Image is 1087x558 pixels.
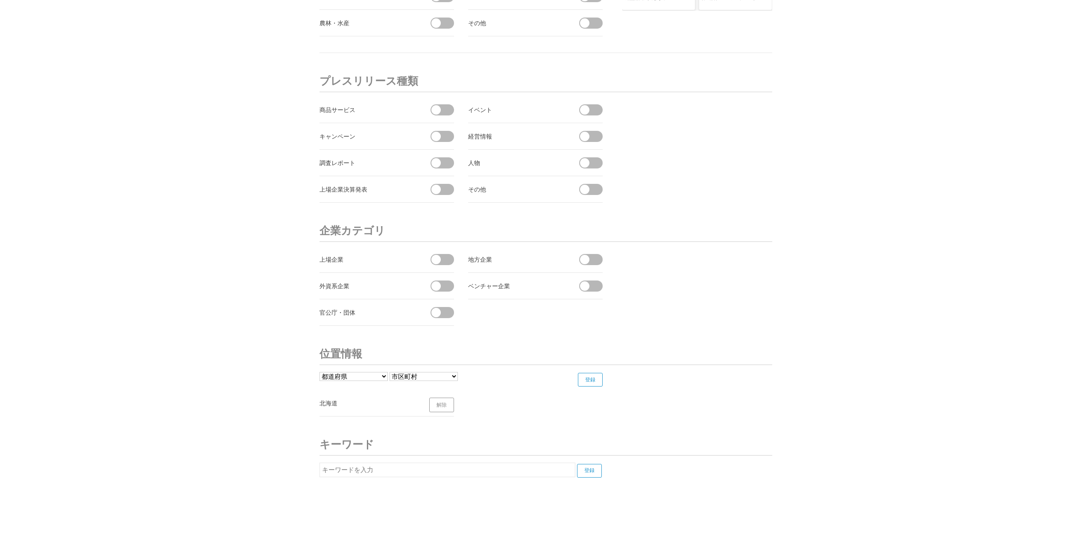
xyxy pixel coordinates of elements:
[319,104,416,115] div: 商品サービス
[468,280,564,291] div: ベンチャー企業
[468,18,564,28] div: その他
[578,373,603,387] input: 登録
[319,70,772,92] h3: プレスリリース種類
[319,157,416,168] div: 調査レポート
[319,434,772,456] h3: キーワード
[468,254,564,265] div: 地方企業
[319,463,575,477] input: キーワードを入力
[319,184,416,195] div: 上場企業決算発表
[319,220,772,242] h3: 企業カテゴリ
[319,254,416,265] div: 上場企業
[319,398,416,408] div: 北海道
[319,280,416,291] div: 外資系企業
[319,343,772,365] h3: 位置情報
[319,131,416,142] div: キャンペーン
[468,184,564,195] div: その他
[429,398,454,412] a: 解除
[468,157,564,168] div: 人物
[319,18,416,28] div: 農林・水産
[319,307,416,318] div: 官公庁・団体
[577,464,602,478] input: 登録
[468,104,564,115] div: イベント
[468,131,564,142] div: 経営情報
